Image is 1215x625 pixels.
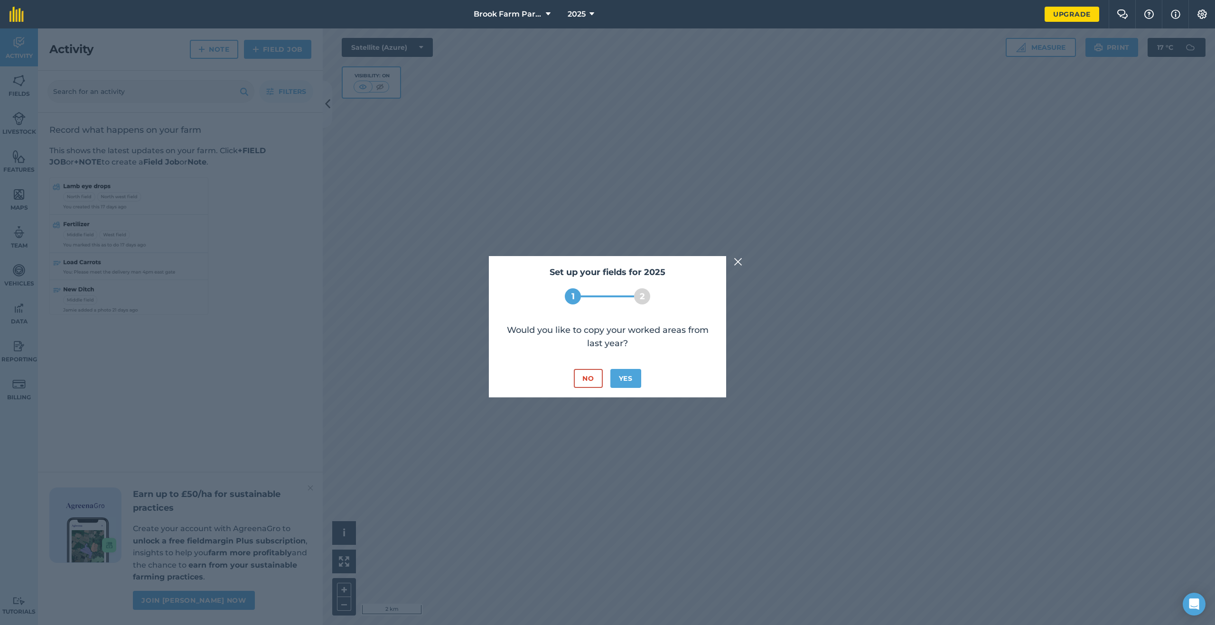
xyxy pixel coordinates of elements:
[474,9,542,20] span: Brook Farm Partnership
[610,369,641,388] button: Yes
[1045,7,1099,22] a: Upgrade
[498,323,717,350] p: Would you like to copy your worked areas from last year?
[1196,9,1208,19] img: A cog icon
[734,256,742,267] img: svg+xml;base64,PHN2ZyB4bWxucz0iaHR0cDovL3d3dy53My5vcmcvMjAwMC9zdmciIHdpZHRoPSIyMiIgaGVpZ2h0PSIzMC...
[1117,9,1128,19] img: Two speech bubbles overlapping with the left bubble in the forefront
[1171,9,1180,20] img: svg+xml;base64,PHN2ZyB4bWxucz0iaHR0cDovL3d3dy53My5vcmcvMjAwMC9zdmciIHdpZHRoPSIxNyIgaGVpZ2h0PSIxNy...
[1143,9,1155,19] img: A question mark icon
[1183,593,1206,616] div: Open Intercom Messenger
[498,266,717,279] h2: Set up your fields for 2025
[9,7,24,22] img: fieldmargin Logo
[565,288,581,304] div: 1
[634,288,650,304] div: 2
[568,9,586,20] span: 2025
[574,369,602,388] button: No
